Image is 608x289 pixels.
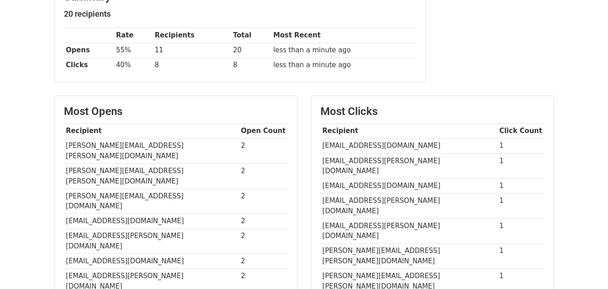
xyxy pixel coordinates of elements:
[320,105,545,118] h3: Most Clicks
[239,164,288,189] td: 2
[320,243,497,269] td: [PERSON_NAME][EMAIL_ADDRESS][PERSON_NAME][DOMAIN_NAME]
[497,193,545,219] td: 1
[114,43,153,58] td: 55%
[497,153,545,179] td: 1
[497,138,545,153] td: 1
[153,43,231,58] td: 11
[320,124,497,138] th: Recipient
[320,179,497,193] td: [EMAIL_ADDRESS][DOMAIN_NAME]
[320,193,497,219] td: [EMAIL_ADDRESS][PERSON_NAME][DOMAIN_NAME]
[114,28,153,43] th: Rate
[497,219,545,244] td: 1
[64,164,239,189] td: [PERSON_NAME][EMAIL_ADDRESS][PERSON_NAME][DOMAIN_NAME]
[239,138,288,164] td: 2
[231,43,271,58] td: 20
[320,153,497,179] td: [EMAIL_ADDRESS][PERSON_NAME][DOMAIN_NAME]
[239,254,288,269] td: 2
[239,229,288,254] td: 2
[239,124,288,138] th: Open Count
[271,43,416,58] td: less than a minute ago
[153,58,231,73] td: 8
[497,243,545,269] td: 1
[497,124,545,138] th: Click Count
[497,179,545,193] td: 1
[271,28,416,43] th: Most Recent
[64,124,239,138] th: Recipient
[231,58,271,73] td: 8
[271,58,416,73] td: less than a minute ago
[231,28,271,43] th: Total
[114,58,153,73] td: 40%
[239,214,288,229] td: 2
[64,229,239,254] td: [EMAIL_ADDRESS][PERSON_NAME][DOMAIN_NAME]
[64,9,416,19] h5: 20 recipients
[320,219,497,244] td: [EMAIL_ADDRESS][PERSON_NAME][DOMAIN_NAME]
[563,246,608,289] iframe: Chat Widget
[64,214,239,229] td: [EMAIL_ADDRESS][DOMAIN_NAME]
[320,138,497,153] td: [EMAIL_ADDRESS][DOMAIN_NAME]
[64,254,239,269] td: [EMAIL_ADDRESS][DOMAIN_NAME]
[239,188,288,214] td: 2
[64,138,239,164] td: [PERSON_NAME][EMAIL_ADDRESS][PERSON_NAME][DOMAIN_NAME]
[153,28,231,43] th: Recipients
[64,188,239,214] td: [PERSON_NAME][EMAIL_ADDRESS][DOMAIN_NAME]
[64,58,114,73] th: Clicks
[64,43,114,58] th: Opens
[64,105,288,118] h3: Most Opens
